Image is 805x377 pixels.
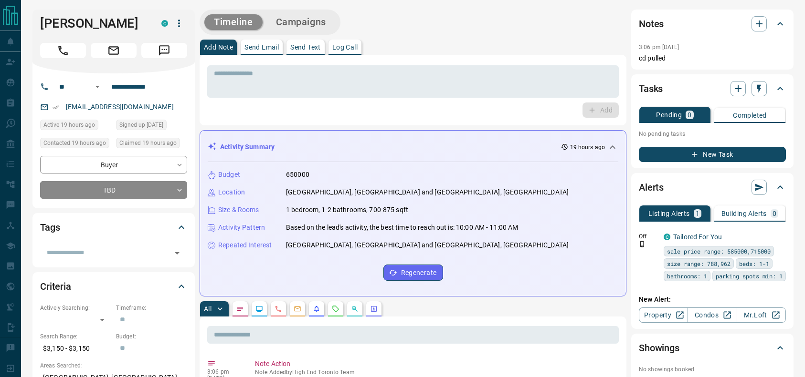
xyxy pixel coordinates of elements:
button: Regenerate [383,265,443,281]
a: [EMAIL_ADDRESS][DOMAIN_NAME] [66,103,174,111]
p: $3,150 - $3,150 [40,341,111,357]
p: Send Email [244,44,279,51]
div: condos.ca [161,20,168,27]
button: Open [92,81,103,92]
span: Message [141,43,187,58]
p: 1 [696,210,699,217]
div: Thu Aug 14 2025 [40,120,111,133]
p: 0 [688,112,691,118]
h2: Alerts [639,180,664,195]
p: Off [639,232,658,241]
p: Completed [733,112,767,119]
div: Notes [639,12,786,35]
div: Sat Aug 09 2025 [116,120,187,133]
p: No pending tasks [639,127,786,141]
span: Email [91,43,137,58]
svg: Calls [275,305,282,313]
h1: [PERSON_NAME] [40,16,147,31]
p: Send Text [290,44,321,51]
p: Activity Summary [220,142,275,152]
div: TBD [40,181,187,199]
div: Criteria [40,275,187,298]
p: Repeated Interest [218,240,272,250]
svg: Opportunities [351,305,359,313]
p: 0 [773,210,776,217]
button: New Task [639,147,786,162]
p: Activity Pattern [218,223,265,233]
p: cd pulled [639,53,786,63]
span: Contacted 19 hours ago [43,138,106,148]
h2: Showings [639,340,679,356]
span: sale price range: 585000,715000 [667,246,771,256]
svg: Emails [294,305,301,313]
a: Condos [688,307,737,323]
p: Actively Searching: [40,304,111,312]
p: Add Note [204,44,233,51]
p: All [204,306,212,312]
div: Activity Summary19 hours ago [208,138,618,156]
svg: Requests [332,305,339,313]
span: Active 19 hours ago [43,120,95,130]
p: Listing Alerts [648,210,690,217]
p: New Alert: [639,295,786,305]
svg: Agent Actions [370,305,378,313]
p: Note Added by High End Toronto Team [255,369,615,376]
div: Thu Aug 14 2025 [116,138,187,151]
button: Timeline [204,14,263,30]
svg: Listing Alerts [313,305,320,313]
a: Mr.Loft [737,307,786,323]
p: 3:06 pm [DATE] [639,44,679,51]
p: [GEOGRAPHIC_DATA], [GEOGRAPHIC_DATA] and [GEOGRAPHIC_DATA], [GEOGRAPHIC_DATA] [286,187,569,197]
span: parking spots min: 1 [716,271,783,281]
span: Call [40,43,86,58]
svg: Push Notification Only [639,241,646,247]
p: Areas Searched: [40,361,187,370]
p: 1 bedroom, 1-2 bathrooms, 700-875 sqft [286,205,408,215]
p: Search Range: [40,332,111,341]
svg: Lead Browsing Activity [255,305,263,313]
button: Open [170,246,184,260]
button: Campaigns [266,14,336,30]
div: Tags [40,216,187,239]
h2: Tasks [639,81,663,96]
p: Pending [656,112,682,118]
p: Timeframe: [116,304,187,312]
p: Budget: [116,332,187,341]
div: Showings [639,336,786,359]
div: condos.ca [664,234,670,240]
span: size range: 788,962 [667,259,731,268]
p: No showings booked [639,365,786,374]
h2: Tags [40,220,60,235]
p: 3:06 pm [207,368,241,375]
div: Thu Aug 14 2025 [40,138,111,151]
a: Property [639,307,688,323]
p: Note Action [255,359,615,369]
span: beds: 1-1 [739,259,769,268]
svg: Email Verified [53,104,59,111]
p: Log Call [332,44,358,51]
div: Buyer [40,156,187,173]
p: Budget [218,170,240,180]
p: Building Alerts [721,210,767,217]
svg: Notes [236,305,244,313]
span: Claimed 19 hours ago [119,138,177,148]
p: 19 hours ago [570,143,605,152]
div: Tasks [639,77,786,100]
p: Location [218,187,245,197]
p: Based on the lead's activity, the best time to reach out is: 10:00 AM - 11:00 AM [286,223,519,233]
span: Signed up [DATE] [119,120,163,130]
p: 650000 [286,170,309,180]
h2: Notes [639,16,664,31]
span: bathrooms: 1 [667,271,707,281]
h2: Criteria [40,279,71,294]
a: Tailored For You [673,233,722,241]
p: Size & Rooms [218,205,259,215]
div: Alerts [639,176,786,199]
p: [GEOGRAPHIC_DATA], [GEOGRAPHIC_DATA] and [GEOGRAPHIC_DATA], [GEOGRAPHIC_DATA] [286,240,569,250]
